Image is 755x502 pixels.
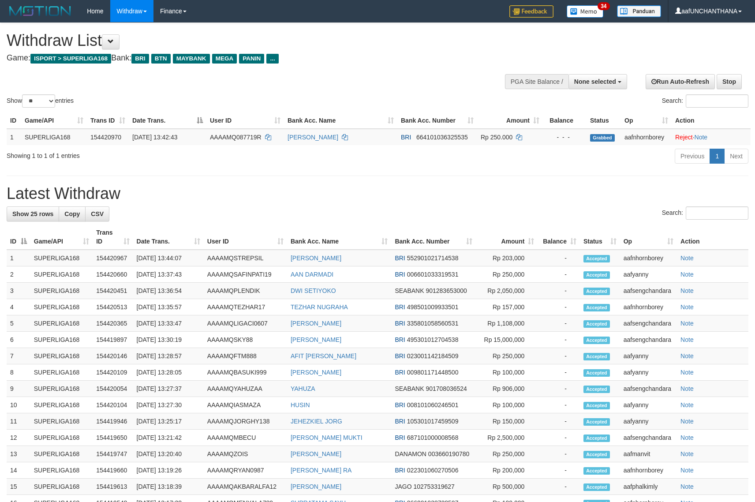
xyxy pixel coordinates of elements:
td: - [538,397,580,413]
td: 2 [7,266,30,283]
td: 13 [7,446,30,462]
td: AAAAMQFTM888 [204,348,287,364]
input: Search: [686,206,748,220]
td: - [538,446,580,462]
a: Next [724,149,748,164]
span: BRI [401,134,411,141]
a: Note [680,401,694,408]
input: Search: [686,94,748,108]
span: DANAMON [395,450,426,457]
th: User ID: activate to sort column ascending [204,225,287,250]
a: [PERSON_NAME] RA [291,467,351,474]
td: AAAAMQYAHUZAA [204,381,287,397]
td: aafyanny [620,413,677,430]
td: aafphalkimly [620,479,677,495]
span: Rp 250.000 [481,134,512,141]
td: 154419897 [93,332,133,348]
td: SUPERLIGA168 [21,129,87,145]
span: Accepted [583,255,610,262]
td: AAAAMQRYAN0987 [204,462,287,479]
span: BRI [395,255,405,262]
td: [DATE] 13:18:39 [133,479,204,495]
span: MAYBANK [173,54,210,64]
span: Copy 498501009933501 to clipboard [407,303,459,311]
td: Rp 200,000 [476,462,538,479]
img: Button%20Memo.svg [567,5,604,18]
td: SUPERLIGA168 [30,430,93,446]
td: AAAAMQJORGHY138 [204,413,287,430]
a: Note [680,418,694,425]
a: TEZHAR NUGRAHA [291,303,348,311]
td: aafsengchandara [620,332,677,348]
td: [DATE] 13:27:30 [133,397,204,413]
button: None selected [568,74,627,89]
td: 154420967 [93,250,133,266]
span: Copy 901283653000 to clipboard [426,287,467,294]
span: Copy 495301012704538 to clipboard [407,336,459,343]
img: Feedback.jpg [509,5,553,18]
td: 154420513 [93,299,133,315]
span: BRI [395,303,405,311]
td: [DATE] 13:28:57 [133,348,204,364]
td: SUPERLIGA168 [30,283,93,299]
th: User ID: activate to sort column ascending [206,112,284,129]
span: Accepted [583,304,610,311]
td: aafnhornborey [620,299,677,315]
span: AAAAMQ087719R [210,134,262,141]
td: SUPERLIGA168 [30,315,93,332]
td: 15 [7,479,30,495]
td: SUPERLIGA168 [30,364,93,381]
th: Balance [543,112,587,129]
span: ... [266,54,278,64]
th: ID [7,112,21,129]
th: Op: activate to sort column ascending [621,112,672,129]
th: Op: activate to sort column ascending [620,225,677,250]
span: CSV [91,210,104,217]
td: Rp 150,000 [476,413,538,430]
td: 154420104 [93,397,133,413]
span: Copy 664101036325535 to clipboard [416,134,468,141]
td: 4 [7,299,30,315]
td: [DATE] 13:35:57 [133,299,204,315]
a: [PERSON_NAME] [291,255,341,262]
td: aafnhornborey [620,250,677,266]
td: AAAAMQPLENDIK [204,283,287,299]
td: [DATE] 13:37:43 [133,266,204,283]
a: YAHUZA [291,385,315,392]
span: Accepted [583,337,610,344]
span: Copy 003660190780 to clipboard [428,450,469,457]
span: Copy 006601033319531 to clipboard [407,271,459,278]
img: panduan.png [617,5,661,17]
td: 154419946 [93,413,133,430]
td: Rp 2,050,000 [476,283,538,299]
a: Note [680,369,694,376]
a: AAN DARMADI [291,271,333,278]
td: 154419650 [93,430,133,446]
a: Note [680,450,694,457]
span: BTN [151,54,171,64]
span: None selected [574,78,616,85]
span: Copy 009801171448500 to clipboard [407,369,459,376]
h1: Withdraw List [7,32,494,49]
td: aafsengchandara [620,315,677,332]
td: - [538,299,580,315]
td: AAAAMQSAFINPATI19 [204,266,287,283]
td: 14 [7,462,30,479]
td: Rp 250,000 [476,266,538,283]
td: Rp 2,500,000 [476,430,538,446]
span: PANIN [239,54,264,64]
td: aafnhornborey [620,462,677,479]
span: BRI [395,434,405,441]
td: AAAAMQTEZHAR17 [204,299,287,315]
a: Note [680,287,694,294]
th: Trans ID: activate to sort column ascending [87,112,129,129]
td: aafnhornborey [621,129,672,145]
td: aafmanvit [620,446,677,462]
td: AAAAMQSTREPSIL [204,250,287,266]
a: [PERSON_NAME] [291,320,341,327]
span: Copy 335801058560531 to clipboard [407,320,459,327]
span: BRI [395,401,405,408]
a: [PERSON_NAME] [291,483,341,490]
td: aafsengchandara [620,381,677,397]
th: Bank Acc. Number: activate to sort column ascending [391,225,476,250]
